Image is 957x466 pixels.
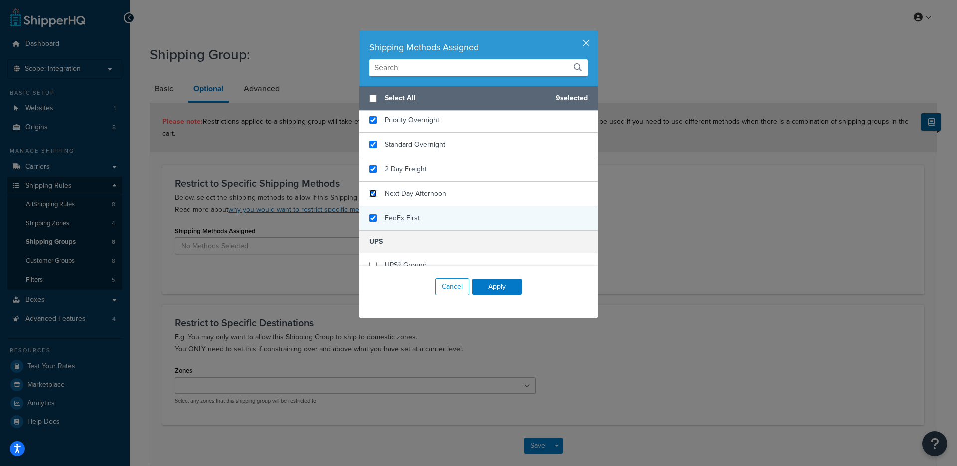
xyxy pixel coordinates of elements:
h5: UPS [359,230,598,253]
span: Select All [385,91,548,105]
button: Apply [472,279,522,295]
span: 2 Day Freight [385,164,427,174]
button: Cancel [435,278,469,295]
div: 9 selected [359,86,598,111]
span: UPS® Ground [385,260,427,270]
span: Priority Overnight [385,115,439,125]
div: Shipping Methods Assigned [369,40,588,54]
span: Next Day Afternoon [385,188,446,199]
input: Search [369,59,588,76]
span: Standard Overnight [385,139,445,150]
span: FedEx First [385,213,420,223]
